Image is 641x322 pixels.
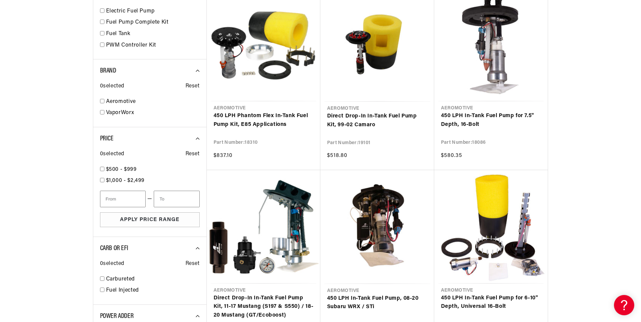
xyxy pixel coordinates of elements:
button: Apply Price Range [100,212,200,227]
a: 450 LPH Phantom Flex In-Tank Fuel Pump Kit, E85 Applications [214,112,314,129]
a: Fuel Tank [106,30,200,38]
span: CARB or EFI [100,245,128,252]
input: To [154,191,199,207]
a: Electric Fuel Pump [106,7,200,16]
a: Fuel Injected [106,286,200,295]
span: Brand [100,68,116,74]
span: Reset [186,82,200,91]
a: Fuel Pump Complete Kit [106,18,200,27]
a: PWM Controller Kit [106,41,200,50]
a: VaporWorx [106,109,200,117]
a: 450 LPH In-Tank Fuel Pump for 7.5" Depth, 16-Bolt [441,112,541,129]
span: — [147,195,152,204]
a: Carbureted [106,275,200,284]
span: $1,000 - $2,499 [106,178,145,183]
a: Aeromotive [106,98,200,106]
span: 0 selected [100,82,124,91]
span: $500 - $999 [106,167,137,172]
a: 450 LPH In-Tank Fuel Pump, 08-20 Subaru WRX / STi [327,294,427,312]
input: From [100,191,146,207]
a: Direct Drop-In In-Tank Fuel Pump Kit, 11-17 Mustang (S197 & S550) / 18-20 Mustang (GT/Ecoboost) [214,294,314,320]
span: Power Adder [100,313,134,320]
span: Reset [186,150,200,159]
span: 0 selected [100,150,124,159]
a: Direct Drop-In In-Tank Fuel Pump Kit, 99-02 Camaro [327,112,427,129]
span: 0 selected [100,260,124,268]
a: 450 LPH In-Tank Fuel Pump for 6-10" Depth, Universal 16-Bolt [441,294,541,311]
span: Price [100,135,114,142]
span: Reset [186,260,200,268]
